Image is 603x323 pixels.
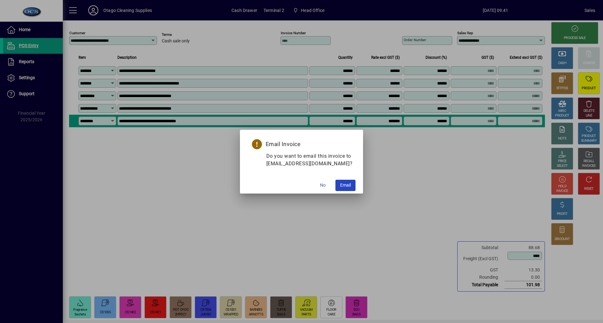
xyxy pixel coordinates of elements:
button: No [313,180,333,191]
p: Do you want to email this invoice to [EMAIL_ADDRESS][DOMAIN_NAME]? [266,152,353,167]
span: No [320,182,326,189]
h5: Email Invoice [251,139,353,149]
button: Email [335,180,356,191]
span: Email [340,182,351,189]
